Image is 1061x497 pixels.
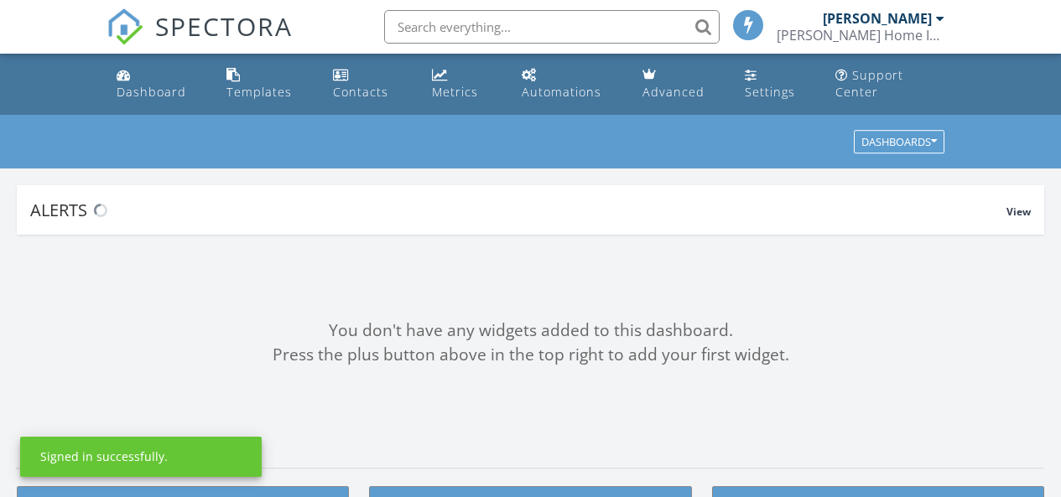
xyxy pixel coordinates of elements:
a: SPECTORA [107,23,293,58]
div: Support Center [835,67,903,100]
div: Advanced [642,84,705,100]
div: Automations [522,84,601,100]
a: Automations (Basic) [515,60,622,108]
div: Contacts [333,84,388,100]
div: Press the plus button above in the top right to add your first widget. [17,343,1044,367]
div: Settings [745,84,795,100]
span: View [1006,204,1031,219]
a: Settings [738,60,815,108]
div: Metrics [432,84,478,100]
input: Search everything... [384,10,720,44]
a: Metrics [425,60,502,108]
button: Dashboards [854,131,944,154]
a: Advanced [636,60,725,108]
div: [PERSON_NAME] [823,10,932,27]
img: The Best Home Inspection Software - Spectora [107,8,143,45]
div: You don't have any widgets added to this dashboard. [17,318,1044,343]
div: Dashboard [117,84,186,100]
a: Dashboard [110,60,207,108]
div: Templates [226,84,292,100]
span: SPECTORA [155,8,293,44]
a: Support Center [829,60,951,108]
div: Ivey Home Inspection Service [777,27,944,44]
a: Contacts [326,60,411,108]
a: Templates [220,60,313,108]
div: Signed in successfully. [40,448,168,465]
div: Alerts [30,199,1006,221]
div: Dashboards [861,137,937,148]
